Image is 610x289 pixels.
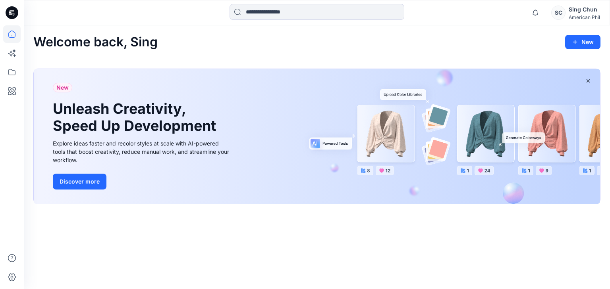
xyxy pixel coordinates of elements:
div: SC [551,6,566,20]
div: American Phil [569,14,600,20]
span: New [56,83,69,92]
div: Sing Chun [569,5,600,14]
h2: Welcome back, Sing [33,35,158,50]
div: Explore ideas faster and recolor styles at scale with AI-powered tools that boost creativity, red... [53,139,232,164]
h1: Unleash Creativity, Speed Up Development [53,100,220,134]
button: Discover more [53,174,106,189]
button: New [565,35,600,49]
a: Discover more [53,174,232,189]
